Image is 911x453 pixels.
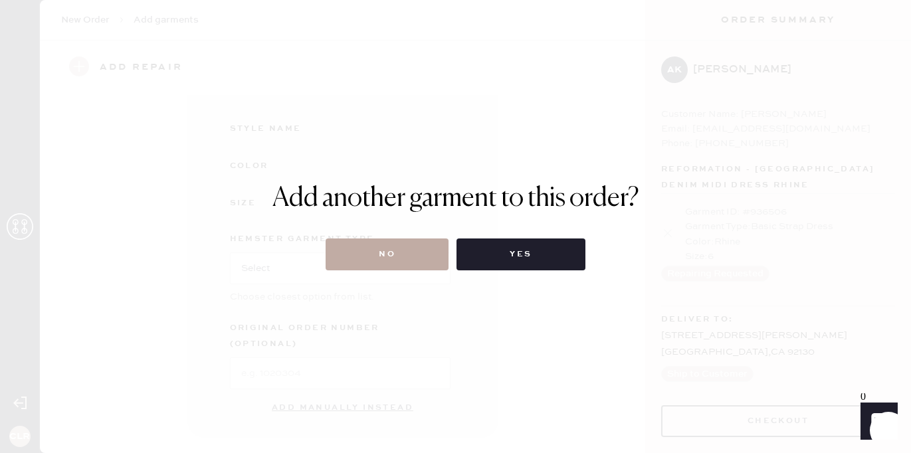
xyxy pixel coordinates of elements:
h1: Add another garment to this order? [272,183,639,215]
button: No [326,238,449,270]
button: Yes [456,238,585,270]
iframe: Front Chat [848,393,905,450]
